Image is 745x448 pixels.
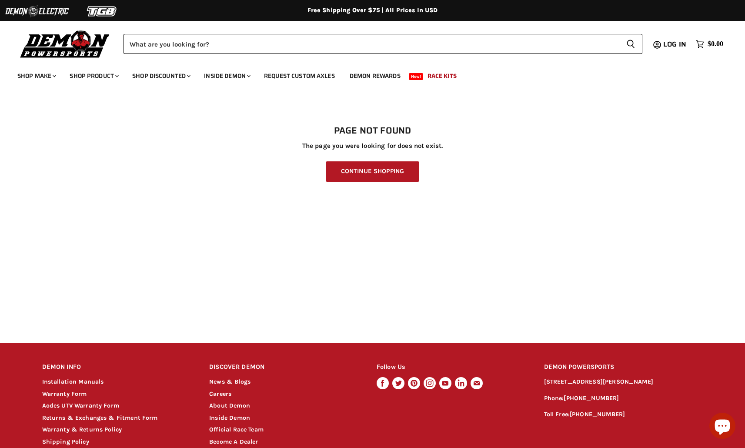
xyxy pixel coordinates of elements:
[25,7,721,14] div: Free Shipping Over $75 | All Prices In USD
[209,438,258,445] a: Become A Dealer
[209,426,264,433] a: Official Race Team
[209,414,250,421] a: Inside Demon
[126,67,196,85] a: Shop Discounted
[326,161,419,182] a: Continue Shopping
[377,357,528,378] h2: Follow Us
[544,377,703,387] p: [STREET_ADDRESS][PERSON_NAME]
[42,402,119,409] a: Aodes UTV Warranty Form
[708,40,723,48] span: $0.00
[257,67,341,85] a: Request Custom Axles
[663,39,686,50] span: Log in
[409,73,424,80] span: New!
[42,126,703,136] h1: Page not found
[197,67,256,85] a: Inside Demon
[209,402,250,409] a: About Demon
[42,438,89,445] a: Shipping Policy
[619,34,642,54] button: Search
[42,357,193,378] h2: DEMON INFO
[209,390,231,398] a: Careers
[564,395,619,402] a: [PHONE_NUMBER]
[11,67,61,85] a: Shop Make
[17,28,113,59] img: Demon Powersports
[4,3,70,20] img: Demon Electric Logo 2
[209,357,360,378] h2: DISCOVER DEMON
[42,426,122,433] a: Warranty & Returns Policy
[63,67,124,85] a: Shop Product
[343,67,407,85] a: Demon Rewards
[42,142,703,150] p: The page you were looking for does not exist.
[707,413,738,441] inbox-online-store-chat: Shopify online store chat
[544,410,703,420] p: Toll Free:
[570,411,625,418] a: [PHONE_NUMBER]
[70,3,135,20] img: TGB Logo 2
[42,390,87,398] a: Warranty Form
[659,40,692,48] a: Log in
[544,357,703,378] h2: DEMON POWERSPORTS
[209,378,251,385] a: News & Blogs
[11,64,721,85] ul: Main menu
[42,414,158,421] a: Returns & Exchanges & Fitment Form
[124,34,619,54] input: Search
[42,378,104,385] a: Installation Manuals
[124,34,642,54] form: Product
[421,67,463,85] a: Race Kits
[692,38,728,50] a: $0.00
[544,394,703,404] p: Phone:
